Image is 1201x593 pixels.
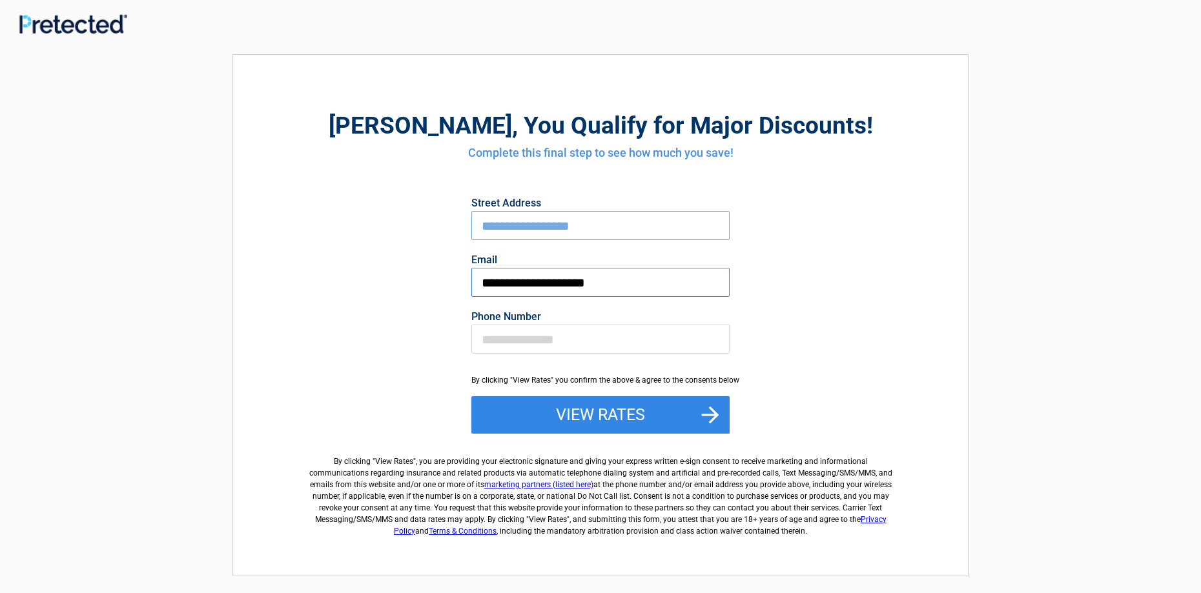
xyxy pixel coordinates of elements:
[484,480,593,489] a: marketing partners (listed here)
[304,145,897,161] h4: Complete this final step to see how much you save!
[471,255,730,265] label: Email
[304,445,897,537] label: By clicking " ", you are providing your electronic signature and giving your express written e-si...
[19,14,127,34] img: Main Logo
[329,112,512,139] span: [PERSON_NAME]
[394,515,887,536] a: Privacy Policy
[471,312,730,322] label: Phone Number
[471,198,730,208] label: Street Address
[304,110,897,141] h2: , You Qualify for Major Discounts!
[471,374,730,386] div: By clicking "View Rates" you confirm the above & agree to the consents below
[471,396,730,434] button: View Rates
[375,457,413,466] span: View Rates
[429,527,497,536] a: Terms & Conditions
